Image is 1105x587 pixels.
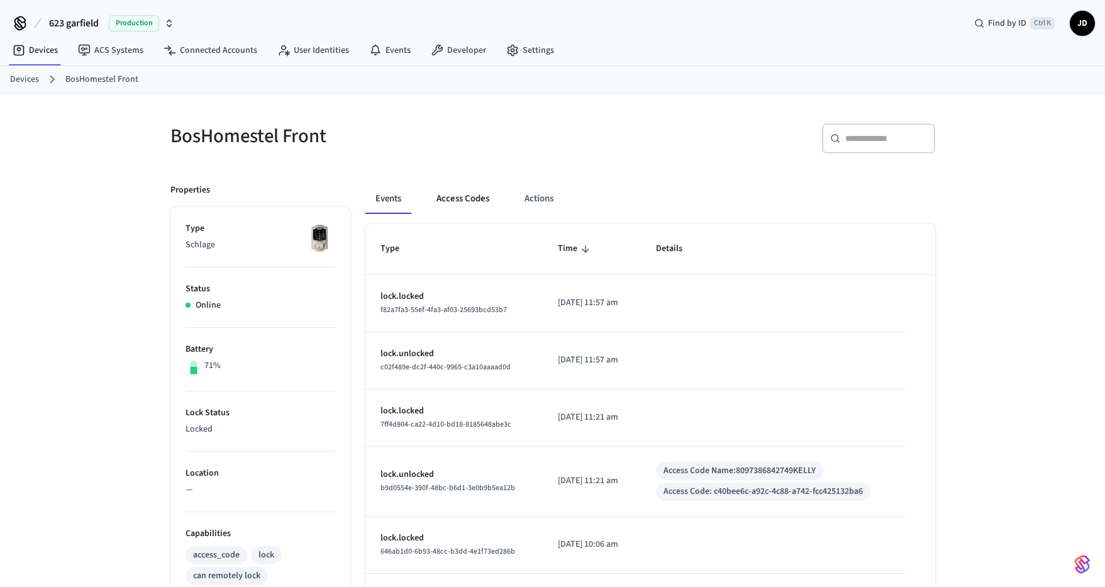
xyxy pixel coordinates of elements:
p: Status [186,282,335,296]
div: Find by IDCtrl K [964,12,1065,35]
span: b9d0554e-390f-48bc-b6d1-3e0b9b5ea12b [380,483,515,493]
span: 7ff4d804-ca22-4d10-bd18-8185648abe3c [380,419,511,430]
span: JD [1071,12,1094,35]
p: Lock Status [186,406,335,420]
button: JD [1070,11,1095,36]
button: Events [365,184,411,214]
a: Settings [496,39,564,62]
span: c02f489e-dc2f-440c-9965-c3a10aaaad0d [380,362,511,372]
p: Capabilities [186,527,335,540]
p: Battery [186,343,335,356]
p: 71% [204,359,221,372]
p: lock.locked [380,405,528,418]
p: lock.locked [380,532,528,545]
span: Type [380,239,416,259]
div: access_code [193,549,240,562]
button: Access Codes [426,184,499,214]
span: Find by ID [988,17,1026,30]
img: SeamLogoGradient.69752ec5.svg [1075,554,1090,574]
span: 646ab1d0-6b93-48cc-b3dd-4e1f73ed286b [380,546,515,557]
span: 623 garfield [49,16,99,31]
span: Time [558,239,594,259]
p: [DATE] 11:57 am [558,354,625,367]
p: — [186,483,335,496]
div: ant example [365,184,935,214]
p: [DATE] 11:57 am [558,296,625,310]
p: lock.unlocked [380,468,528,481]
div: Access Code: c40bee6c-a92c-4c88-a742-fcc425132ba6 [664,485,863,498]
p: [DATE] 11:21 am [558,411,625,424]
div: lock [258,549,274,562]
p: [DATE] 10:06 am [558,538,625,551]
a: BosHomestel Front [65,73,138,86]
a: Connected Accounts [153,39,267,62]
p: [DATE] 11:21 am [558,474,625,488]
div: Access Code Name: 8097386842749KELLY [664,464,816,478]
p: Properties [170,184,210,197]
p: lock.locked [380,290,528,303]
h5: BosHomestel Front [170,123,545,149]
p: lock.unlocked [380,347,528,361]
a: Events [359,39,421,62]
a: Developer [421,39,496,62]
p: Online [196,299,221,312]
a: ACS Systems [68,39,153,62]
span: Production [109,15,159,31]
p: Locked [186,423,335,436]
p: Type [186,222,335,235]
div: can remotely lock [193,569,260,583]
img: Schlage Sense Smart Deadbolt with Camelot Trim, Front [304,222,335,254]
a: User Identities [267,39,359,62]
a: Devices [10,73,39,86]
button: Actions [514,184,564,214]
span: Ctrl K [1030,17,1055,30]
span: Details [656,239,699,259]
p: Schlage [186,238,335,252]
a: Devices [3,39,68,62]
p: Location [186,467,335,480]
span: f82a7fa3-55ef-4fa3-af03-25693bcd53b7 [380,305,507,315]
